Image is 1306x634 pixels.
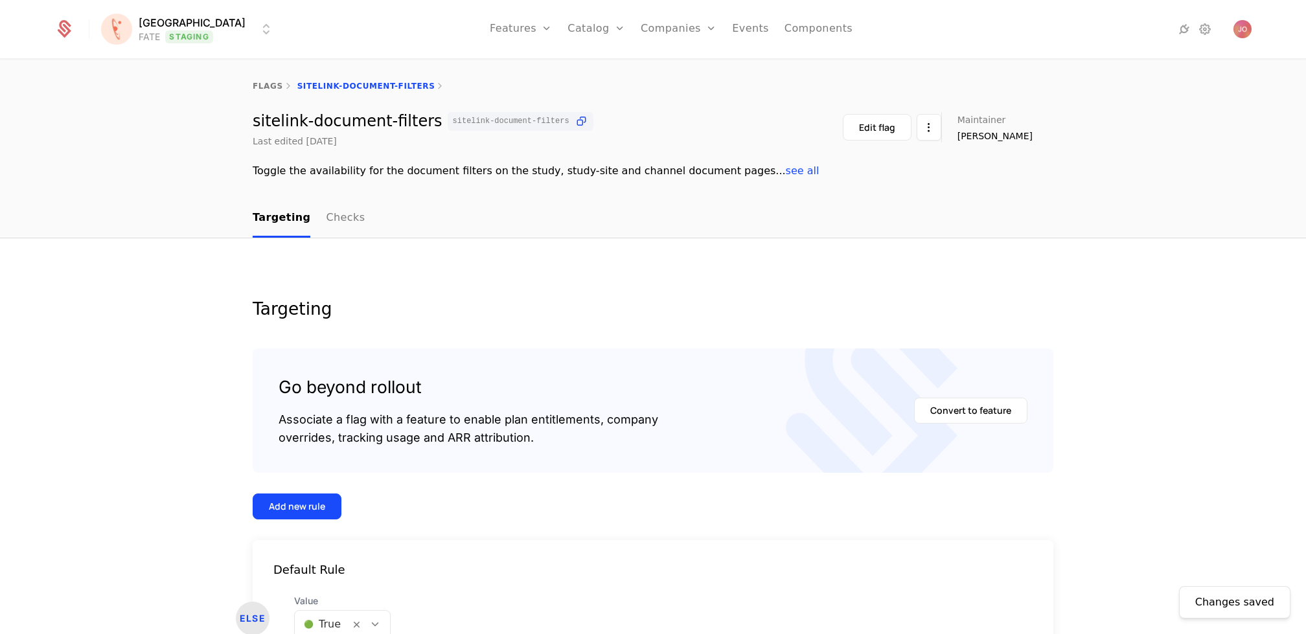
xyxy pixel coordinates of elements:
div: FATE [139,30,160,43]
a: flags [253,82,283,91]
div: sitelink-document-filters [253,112,593,131]
img: Florence [101,14,132,45]
button: Add new rule [253,493,341,519]
ul: Choose Sub Page [253,199,365,238]
div: Go beyond rollout [279,374,658,400]
img: Jelena Obradovic [1233,20,1252,38]
div: Add new rule [269,500,325,513]
span: Value [294,594,391,607]
div: Default Rule [253,561,1053,579]
a: Integrations [1176,21,1192,37]
span: Staging [165,30,212,43]
button: Edit flag [843,114,911,141]
button: Convert to feature [914,398,1027,424]
span: [GEOGRAPHIC_DATA] [139,15,246,30]
div: Toggle the availability for the document filters on the study, study-site and channel document pa... [253,163,1053,179]
span: [PERSON_NAME] [957,130,1033,142]
div: Associate a flag with a feature to enable plan entitlements, company overrides, tracking usage an... [279,411,658,447]
div: Changes saved [1195,594,1274,610]
a: Checks [326,199,365,238]
a: Targeting [253,199,310,238]
button: Select environment [105,15,274,43]
a: Settings [1197,21,1213,37]
div: Targeting [253,300,1053,317]
div: Last edited [DATE] [253,135,337,148]
div: Edit flag [859,121,895,134]
button: Select action [917,114,941,141]
span: see all [786,164,819,177]
span: sitelink-document-filters [453,117,569,125]
nav: Main [253,199,1053,238]
button: Open user button [1233,20,1252,38]
span: Maintainer [957,115,1006,124]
